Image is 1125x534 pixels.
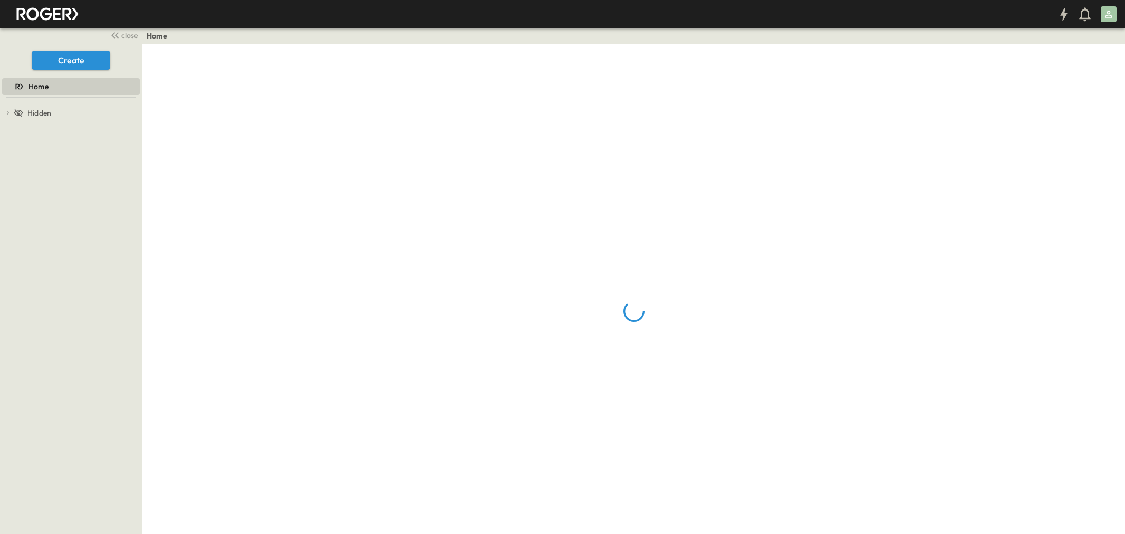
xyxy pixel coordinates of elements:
[121,30,138,41] span: close
[147,31,174,41] nav: breadcrumbs
[147,31,167,41] a: Home
[28,81,49,92] span: Home
[27,108,51,118] span: Hidden
[2,79,138,94] a: Home
[32,51,110,70] button: Create
[106,27,140,42] button: close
